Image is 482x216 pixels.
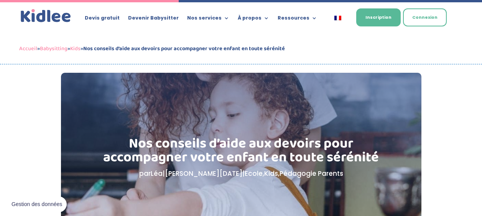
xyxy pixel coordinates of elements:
span: [PERSON_NAME][DATE] [165,169,242,178]
a: Kids [264,169,278,178]
a: Pédagogie Parents [280,169,343,178]
a: Ecole [245,169,263,178]
button: Gestion des données [7,196,67,213]
span: Gestion des données [12,201,62,208]
h1: Nos conseils d’aide aux devoirs pour accompagner votre enfant en toute sérénité [99,137,383,168]
p: par | | , , [99,168,383,179]
a: Léa [151,169,163,178]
